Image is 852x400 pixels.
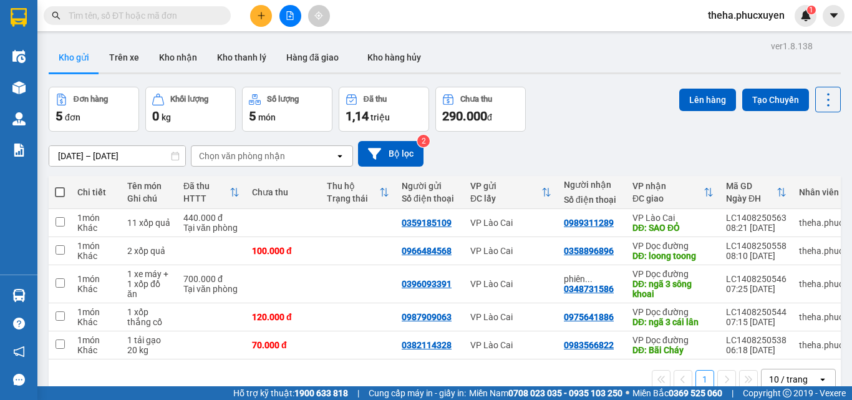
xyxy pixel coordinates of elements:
[77,241,115,251] div: 1 món
[252,246,314,256] div: 100.000 đ
[77,284,115,294] div: Khác
[470,279,551,289] div: VP Lào Cai
[177,176,246,209] th: Toggle SortBy
[56,109,62,124] span: 5
[726,335,787,345] div: LC1408250538
[585,274,593,284] span: ...
[233,386,348,400] span: Hỗ trợ kỹ thuật:
[145,87,236,132] button: Khối lượng0kg
[13,374,25,386] span: message
[726,251,787,261] div: 08:10 [DATE]
[564,180,620,190] div: Người nhận
[127,307,171,327] div: 1 xốp thắng cố
[12,289,26,302] img: warehouse-icon
[402,312,452,322] div: 0987909063
[314,11,323,20] span: aim
[470,246,551,256] div: VP Lào Cai
[12,50,26,63] img: warehouse-icon
[257,11,266,20] span: plus
[346,109,369,124] span: 1,14
[77,335,115,345] div: 1 món
[807,6,816,14] sup: 1
[564,218,614,228] div: 0989311289
[632,181,704,191] div: VP nhận
[769,373,808,386] div: 10 / trang
[279,5,301,27] button: file-add
[77,317,115,327] div: Khác
[286,11,294,20] span: file-add
[207,42,276,72] button: Kho thanh lý
[258,112,276,122] span: món
[49,146,185,166] input: Select a date range.
[470,218,551,228] div: VP Lào Cai
[818,374,828,384] svg: open
[99,42,149,72] button: Trên xe
[742,89,809,111] button: Tạo Chuyến
[127,335,171,355] div: 1 tải gạo 20 kg
[252,187,314,197] div: Chưa thu
[632,335,714,345] div: VP Dọc đường
[267,95,299,104] div: Số lượng
[127,181,171,191] div: Tên món
[170,95,208,104] div: Khối lượng
[632,345,714,355] div: DĐ: Bãi Cháy
[402,246,452,256] div: 0966484568
[183,181,230,191] div: Đã thu
[632,251,714,261] div: DĐ: loong toong
[12,81,26,94] img: warehouse-icon
[13,318,25,329] span: question-circle
[183,284,240,294] div: Tại văn phòng
[564,246,614,256] div: 0358896896
[294,388,348,398] strong: 1900 633 818
[632,279,714,299] div: DĐ: ngã 3 sông khoai
[632,317,714,327] div: DĐ: ngã 3 cái lân
[726,181,777,191] div: Mã GD
[77,213,115,223] div: 1 món
[49,42,99,72] button: Kho gửi
[49,87,139,132] button: Đơn hàng5đơn
[308,5,330,27] button: aim
[335,151,345,161] svg: open
[487,112,492,122] span: đ
[367,52,421,62] span: Kho hàng hủy
[77,345,115,355] div: Khác
[369,386,466,400] span: Cung cấp máy in - giấy in:
[249,109,256,124] span: 5
[726,284,787,294] div: 07:25 [DATE]
[720,176,793,209] th: Toggle SortBy
[626,176,720,209] th: Toggle SortBy
[77,187,115,197] div: Chi tiết
[435,87,526,132] button: Chưa thu290.000đ
[508,388,622,398] strong: 0708 023 035 - 0935 103 250
[321,176,395,209] th: Toggle SortBy
[470,312,551,322] div: VP Lào Cai
[564,195,620,205] div: Số điện thoại
[183,223,240,233] div: Tại văn phòng
[823,5,845,27] button: caret-down
[77,274,115,284] div: 1 món
[632,223,714,233] div: DĐ: SAO ĐỎ
[470,340,551,350] div: VP Lào Cai
[127,246,171,256] div: 2 xốp quả
[327,181,379,191] div: Thu hộ
[250,5,272,27] button: plus
[442,109,487,124] span: 290.000
[402,218,452,228] div: 0359185109
[77,223,115,233] div: Khác
[698,7,795,23] span: theha.phucxuyen
[809,6,813,14] span: 1
[276,42,349,72] button: Hàng đã giao
[77,251,115,261] div: Khác
[402,193,458,203] div: Số điện thoại
[242,87,332,132] button: Số lượng5món
[695,370,714,389] button: 1
[152,109,159,124] span: 0
[77,307,115,317] div: 1 món
[339,87,429,132] button: Đã thu1,14 triệu
[469,386,622,400] span: Miền Nam
[364,95,387,104] div: Đã thu
[470,181,541,191] div: VP gửi
[127,193,171,203] div: Ghi chú
[726,345,787,355] div: 06:18 [DATE]
[12,144,26,157] img: solution-icon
